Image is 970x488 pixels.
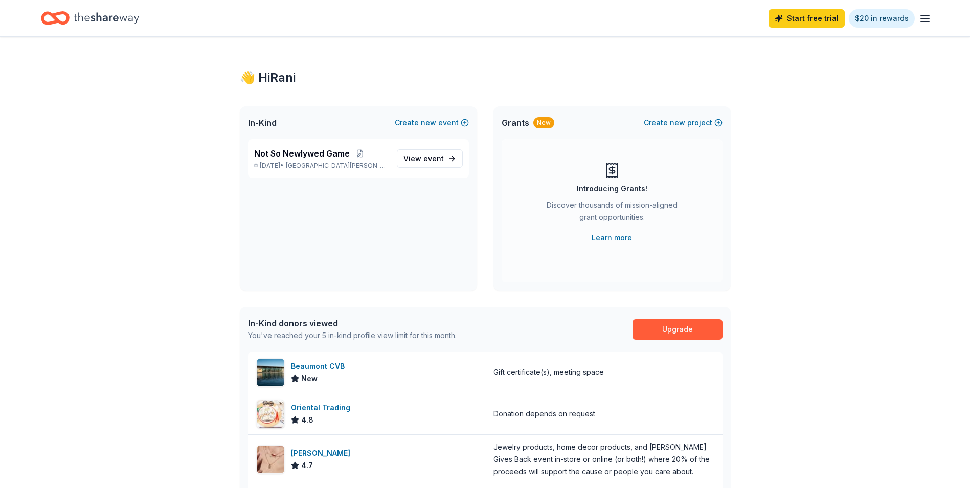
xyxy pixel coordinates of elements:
[493,408,595,420] div: Donation depends on request
[397,149,463,168] a: View event
[254,162,389,170] p: [DATE] •
[254,147,350,160] span: Not So Newlywed Game
[248,329,457,342] div: You've reached your 5 in-kind profile view limit for this month.
[633,319,723,340] a: Upgrade
[543,199,682,228] div: Discover thousands of mission-aligned grant opportunities.
[577,183,647,195] div: Introducing Grants!
[286,162,388,170] span: [GEOGRAPHIC_DATA][PERSON_NAME], [GEOGRAPHIC_DATA]
[395,117,469,129] button: Createnewevent
[41,6,139,30] a: Home
[301,459,313,472] span: 4.7
[403,152,444,165] span: View
[248,317,457,329] div: In-Kind donors viewed
[421,117,436,129] span: new
[533,117,554,128] div: New
[644,117,723,129] button: Createnewproject
[670,117,685,129] span: new
[240,70,731,86] div: 👋 Hi Rani
[291,447,354,459] div: [PERSON_NAME]
[493,366,604,379] div: Gift certificate(s), meeting space
[291,402,354,414] div: Oriental Trading
[291,360,349,372] div: Beaumont CVB
[423,154,444,163] span: event
[592,232,632,244] a: Learn more
[257,446,284,473] img: Image for Kendra Scott
[257,400,284,428] img: Image for Oriental Trading
[493,441,714,478] div: Jewelry products, home decor products, and [PERSON_NAME] Gives Back event in-store or online (or ...
[502,117,529,129] span: Grants
[849,9,915,28] a: $20 in rewards
[769,9,845,28] a: Start free trial
[257,359,284,386] img: Image for Beaumont CVB
[301,372,318,385] span: New
[248,117,277,129] span: In-Kind
[301,414,313,426] span: 4.8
